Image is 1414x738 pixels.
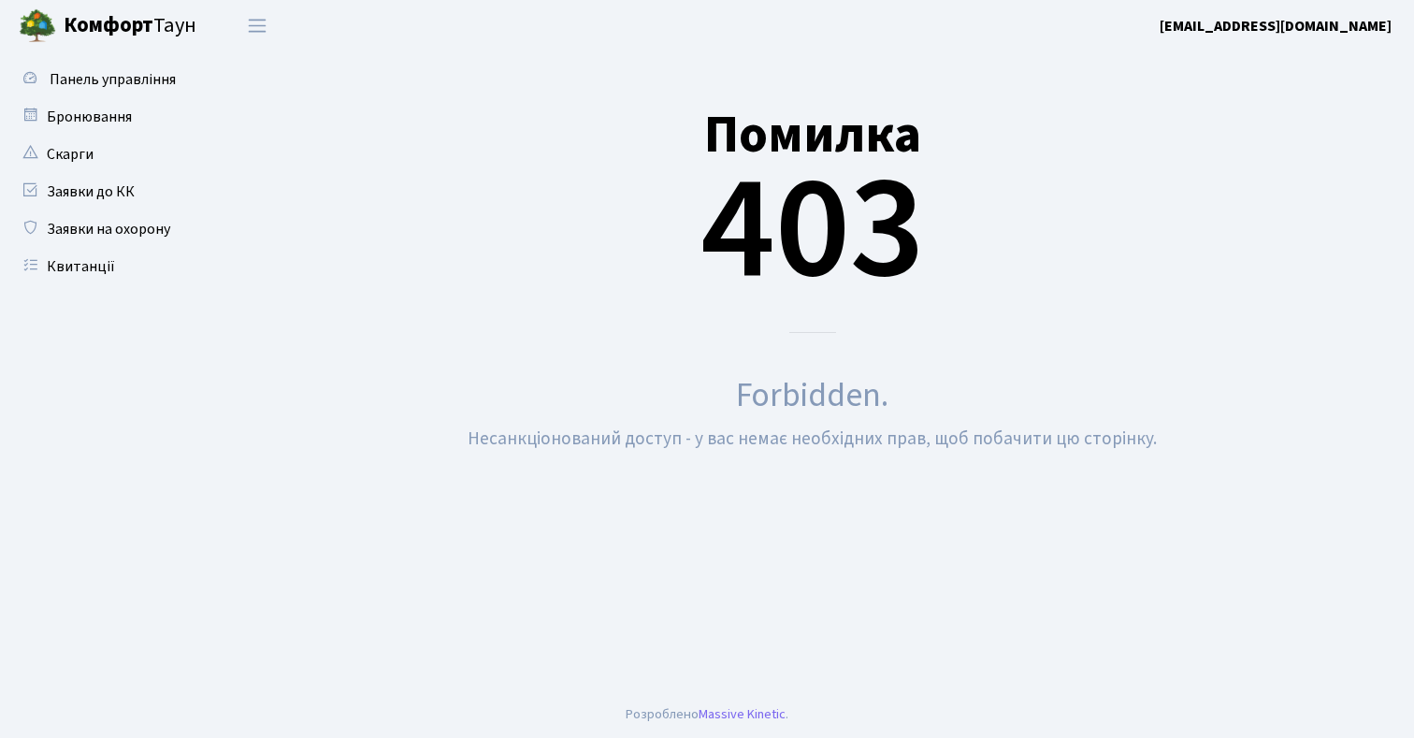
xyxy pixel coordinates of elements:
[468,426,1157,452] small: Несанкціонований доступ - у вас немає необхідних прав, щоб побачити цю сторінку.
[1160,16,1392,36] b: [EMAIL_ADDRESS][DOMAIN_NAME]
[64,10,196,42] span: Таун
[699,704,786,724] a: Massive Kinetic
[704,98,921,172] small: Помилка
[9,136,196,173] a: Скарги
[9,61,196,98] a: Панель управління
[50,69,176,90] span: Панель управління
[64,10,153,40] b: Комфорт
[19,7,56,45] img: logo.png
[238,370,1386,421] div: Forbidden.
[9,98,196,136] a: Бронювання
[1160,15,1392,37] a: [EMAIL_ADDRESS][DOMAIN_NAME]
[234,10,281,41] button: Переключити навігацію
[238,59,1386,333] div: 403
[9,173,196,210] a: Заявки до КК
[626,704,788,725] div: Розроблено .
[9,248,196,285] a: Квитанції
[9,210,196,248] a: Заявки на охорону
